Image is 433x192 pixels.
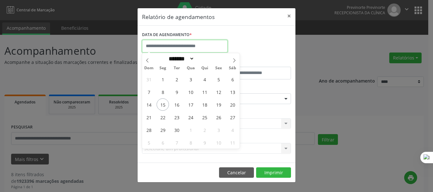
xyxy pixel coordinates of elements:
span: Dom [142,66,156,70]
span: Outubro 3, 2025 [212,124,225,136]
span: Setembro 24, 2025 [184,111,197,123]
span: Setembro 13, 2025 [226,86,239,98]
span: Setembro 19, 2025 [212,98,225,111]
span: Sáb [226,66,240,70]
span: Outubro 9, 2025 [198,136,211,149]
input: Year [194,55,215,62]
span: Outubro 8, 2025 [184,136,197,149]
span: Setembro 12, 2025 [212,86,225,98]
span: Setembro 11, 2025 [198,86,211,98]
span: Setembro 20, 2025 [226,98,239,111]
span: Agosto 31, 2025 [143,73,155,85]
span: Setembro 22, 2025 [157,111,169,123]
span: Setembro 10, 2025 [184,86,197,98]
span: Outubro 2, 2025 [198,124,211,136]
span: Setembro 28, 2025 [143,124,155,136]
span: Sex [212,66,226,70]
span: Outubro 10, 2025 [212,136,225,149]
button: Cancelar [219,167,254,178]
span: Setembro 6, 2025 [226,73,239,85]
span: Setembro 23, 2025 [171,111,183,123]
span: Outubro 6, 2025 [157,136,169,149]
span: Setembro 25, 2025 [198,111,211,123]
span: Setembro 26, 2025 [212,111,225,123]
span: Seg [156,66,170,70]
h5: Relatório de agendamentos [142,13,215,21]
span: Outubro 7, 2025 [171,136,183,149]
span: Setembro 30, 2025 [171,124,183,136]
span: Setembro 3, 2025 [184,73,197,85]
label: ATÉ [218,57,291,67]
span: Outubro 4, 2025 [226,124,239,136]
span: Setembro 17, 2025 [184,98,197,111]
select: Month [166,55,194,62]
span: Setembro 27, 2025 [226,111,239,123]
label: DATA DE AGENDAMENTO [142,30,192,40]
span: Setembro 14, 2025 [143,98,155,111]
span: Qua [184,66,198,70]
span: Setembro 2, 2025 [171,73,183,85]
span: Outubro 11, 2025 [226,136,239,149]
span: Outubro 5, 2025 [143,136,155,149]
span: Setembro 1, 2025 [157,73,169,85]
span: Setembro 15, 2025 [157,98,169,111]
span: Setembro 18, 2025 [198,98,211,111]
span: Qui [198,66,212,70]
span: Setembro 29, 2025 [157,124,169,136]
span: Outubro 1, 2025 [184,124,197,136]
span: Setembro 5, 2025 [212,73,225,85]
span: Setembro 21, 2025 [143,111,155,123]
span: Setembro 16, 2025 [171,98,183,111]
button: Imprimir [256,167,291,178]
span: Setembro 7, 2025 [143,86,155,98]
span: Setembro 4, 2025 [198,73,211,85]
button: Close [283,8,295,24]
span: Setembro 8, 2025 [157,86,169,98]
span: Setembro 9, 2025 [171,86,183,98]
span: Ter [170,66,184,70]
